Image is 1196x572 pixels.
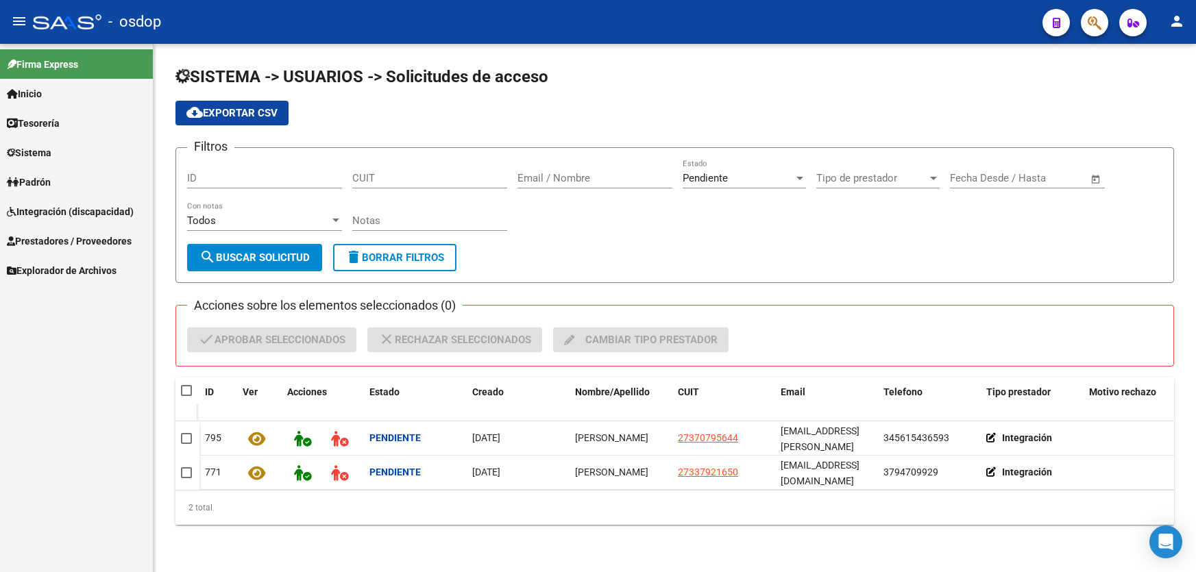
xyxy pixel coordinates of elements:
span: Tipo prestador [986,386,1051,397]
datatable-header-cell: ID [199,377,237,423]
datatable-header-cell: Acciones [282,377,364,423]
button: Aprobar seleccionados [187,327,356,352]
span: SISTEMA -> USUARIOS -> Solicitudes de acceso [175,67,548,86]
mat-icon: delete [345,249,362,265]
mat-icon: check [198,331,215,347]
button: Exportar CSV [175,101,289,125]
span: Padrón [7,175,51,190]
input: Fecha fin [1018,172,1084,184]
datatable-header-cell: Motivo rechazo [1084,377,1186,423]
strong: Integración [1002,467,1052,477]
span: [DATE] [472,467,500,477]
h3: Acciones sobre los elementos seleccionados (0) [187,296,463,315]
input: Fecha inicio [950,172,1005,184]
datatable-header-cell: Email [775,377,878,423]
span: Buscar solicitud [199,251,310,264]
h3: Filtros [187,137,234,156]
span: Creado [472,386,504,397]
mat-icon: person [1169,13,1185,29]
strong: Pendiente [369,432,421,443]
mat-icon: close [378,331,395,347]
span: Prestadores / Proveedores [7,234,132,249]
span: Tesorería [7,116,60,131]
datatable-header-cell: Ver [237,377,282,423]
span: Sistema [7,145,51,160]
span: Firma Express [7,57,78,72]
datatable-header-cell: Creado [467,377,570,423]
div: Open Intercom Messenger [1149,525,1182,558]
span: Rechazar seleccionados [378,327,531,352]
button: Borrar Filtros [333,244,456,271]
span: Borrar Filtros [345,251,444,264]
mat-icon: menu [11,13,27,29]
span: Nombre/Apellido [575,386,650,397]
div: 2 total [175,490,1174,525]
span: [DATE] [472,432,500,443]
span: Inicio [7,86,42,101]
span: Acciones [287,386,327,397]
span: Estado [369,386,400,397]
span: Todos [187,214,216,227]
span: Ver [243,386,258,397]
strong: Integración [1002,432,1052,443]
datatable-header-cell: Estado [364,377,467,423]
span: Exportar CSV [186,107,278,119]
span: Cambiar tipo prestador [564,327,718,352]
datatable-header-cell: Tipo prestador [981,377,1084,423]
span: Email [781,386,805,397]
span: Integración (discapacidad) [7,204,134,219]
span: CUIT [678,386,699,397]
span: Explorador de Archivos [7,263,117,278]
span: Ana Belén Salinas [575,432,648,443]
mat-icon: search [199,249,216,265]
button: Cambiar tipo prestador [553,327,729,352]
span: Gabriela Nasif [575,467,648,477]
button: Buscar solicitud [187,244,322,271]
mat-icon: cloud_download [186,104,203,121]
span: ID [205,386,214,397]
span: 771 [205,467,221,477]
span: Aprobar seleccionados [198,327,345,352]
span: - osdop [108,7,161,37]
span: anitaa.salinas@hotmail.com [781,425,859,468]
datatable-header-cell: Nombre/Apellido [570,377,672,423]
span: 795 [205,432,221,443]
span: nasif2165@gmail.com [781,460,859,486]
button: Open calendar [1088,171,1104,187]
button: Rechazar seleccionados [367,327,542,352]
datatable-header-cell: CUIT [672,377,775,423]
datatable-header-cell: Telefono [878,377,981,423]
span: Tipo de prestador [816,172,927,184]
span: Pendiente [683,172,728,184]
strong: Pendiente [369,467,421,477]
span: 3794709929 [883,467,938,477]
span: 27337921650 [678,467,738,477]
span: 27370795644 [678,432,738,443]
span: Telefono [883,386,923,397]
span: 345615436593 [883,432,949,443]
span: Motivo rechazo [1089,386,1156,397]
